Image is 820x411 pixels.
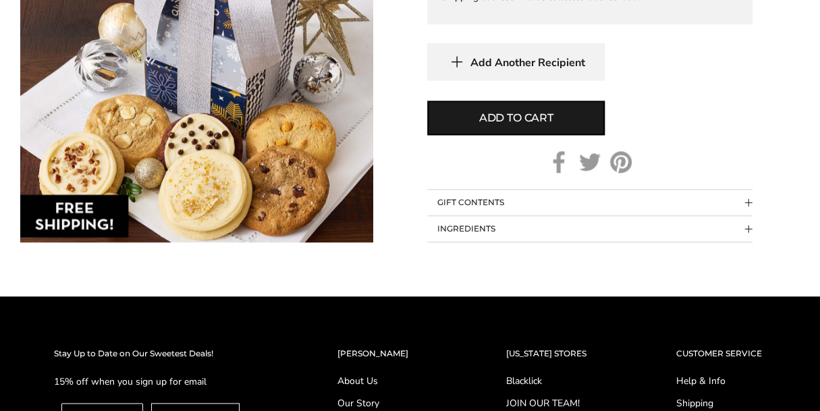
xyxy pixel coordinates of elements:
[54,347,247,360] h2: Stay Up to Date on Our Sweetest Deals!
[579,151,601,173] a: Twitter
[427,101,605,135] button: Add to cart
[470,56,585,70] span: Add Another Recipient
[427,216,753,242] button: Collapsible block button
[337,347,416,360] h2: [PERSON_NAME]
[610,151,632,173] a: Pinterest
[676,374,766,388] a: Help & Info
[548,151,570,173] a: Facebook
[505,374,586,388] a: Blacklick
[54,374,247,389] p: 15% off when you sign up for email
[676,396,766,410] a: Shipping
[505,347,586,360] h2: [US_STATE] STORES
[427,43,605,80] button: Add Another Recipient
[676,347,766,360] h2: CUSTOMER SERVICE
[11,360,140,400] iframe: Sign Up via Text for Offers
[337,374,416,388] a: About Us
[479,110,553,126] span: Add to cart
[505,396,586,410] a: JOIN OUR TEAM!
[337,396,416,410] a: Our Story
[427,190,753,215] button: Collapsible block button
